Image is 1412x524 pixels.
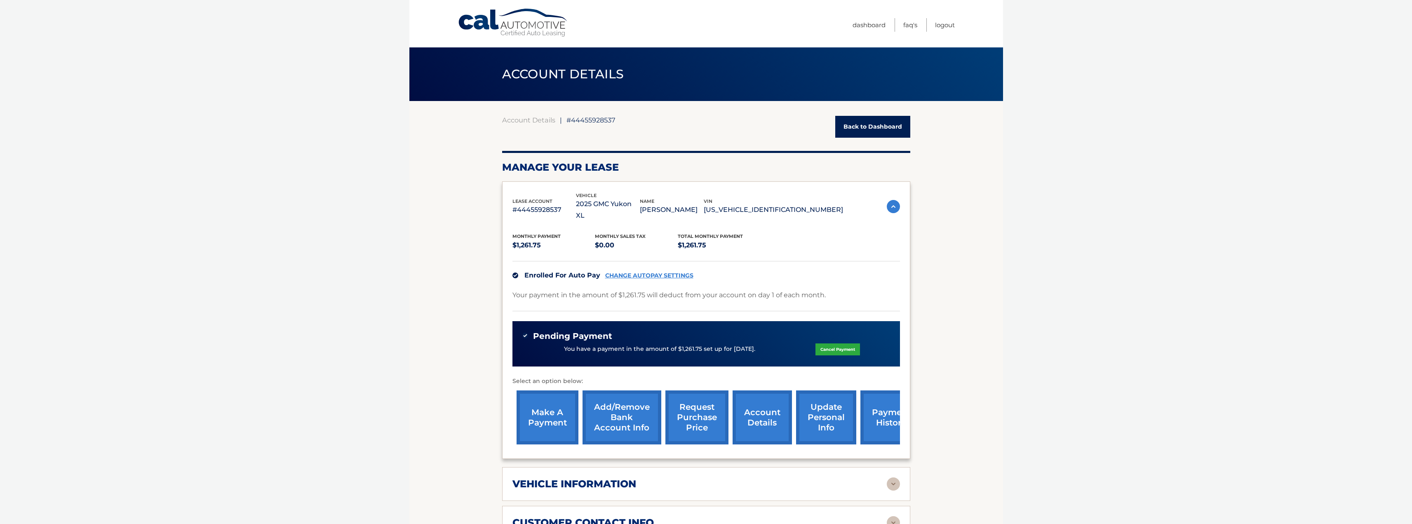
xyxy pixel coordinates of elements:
[564,345,755,354] p: You have a payment in the amount of $1,261.75 set up for [DATE].
[796,390,856,444] a: update personal info
[512,376,900,386] p: Select an option below:
[887,200,900,213] img: accordion-active.svg
[533,331,612,341] span: Pending Payment
[583,390,661,444] a: Add/Remove bank account info
[665,390,728,444] a: request purchase price
[595,233,646,239] span: Monthly sales Tax
[512,240,595,251] p: $1,261.75
[512,273,518,278] img: check.svg
[576,198,640,221] p: 2025 GMC Yukon XL
[595,240,678,251] p: $0.00
[524,271,600,279] span: Enrolled For Auto Pay
[704,204,843,216] p: [US_VEHICLE_IDENTIFICATION_NUMBER]
[502,116,555,124] a: Account Details
[605,272,693,279] a: CHANGE AUTOPAY SETTINGS
[860,390,922,444] a: payment history
[512,204,576,216] p: #44455928537
[704,198,712,204] span: vin
[733,390,792,444] a: account details
[640,198,654,204] span: name
[458,8,569,38] a: Cal Automotive
[560,116,562,124] span: |
[576,193,597,198] span: vehicle
[512,198,552,204] span: lease account
[512,233,561,239] span: Monthly Payment
[512,289,826,301] p: Your payment in the amount of $1,261.75 will deduct from your account on day 1 of each month.
[517,390,578,444] a: make a payment
[502,66,624,82] span: ACCOUNT DETAILS
[512,478,636,490] h2: vehicle information
[903,18,917,32] a: FAQ's
[640,204,704,216] p: [PERSON_NAME]
[935,18,955,32] a: Logout
[815,343,860,355] a: Cancel Payment
[522,333,528,338] img: check-green.svg
[887,477,900,491] img: accordion-rest.svg
[853,18,886,32] a: Dashboard
[678,233,743,239] span: Total Monthly Payment
[566,116,616,124] span: #44455928537
[502,161,910,174] h2: Manage Your Lease
[678,240,761,251] p: $1,261.75
[835,116,910,138] a: Back to Dashboard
